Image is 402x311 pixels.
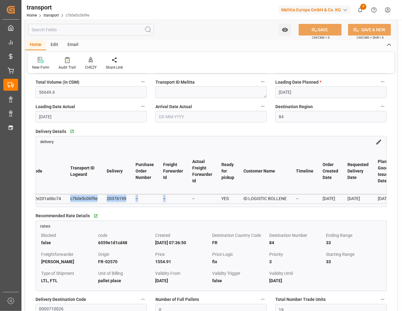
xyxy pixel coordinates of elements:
[32,195,61,202] div: 62e201a6bc74
[275,296,326,303] span: Total Number Trade Units
[107,195,126,202] div: 20376199
[44,13,59,17] a: transport
[347,195,369,202] div: [DATE]
[217,148,239,194] th: Ready for pickup
[367,3,381,17] button: Help Center
[139,295,147,303] button: Delivery Destination Code
[323,195,338,202] div: [DATE]
[36,296,86,303] span: Delivery Destination Code
[32,65,49,70] div: New Form
[279,4,353,16] button: Melitta Europa GmbH & Co. KG
[343,148,373,194] th: Requested Delivery Date
[155,104,192,110] span: Arrival Date Actual
[269,239,324,246] div: 84
[36,79,79,85] span: Total Volume (in CDM)
[106,65,123,70] div: Share Link
[139,78,147,86] button: Total Volume (in CDM)
[155,258,210,265] div: 1554.91
[98,251,153,258] div: Origin
[326,251,381,258] div: Starting Range
[41,239,96,246] div: false
[131,148,159,194] th: Purchase Order Number
[299,24,342,36] button: SAVE
[318,148,343,194] th: Order Created Date
[212,270,267,277] div: Validity Trigger
[243,195,287,202] div: ID LOGISTIC BOLLENE
[155,239,210,246] div: [DATE] 07:36:50
[40,139,54,144] a: delivery
[357,35,384,40] span: Ctrl/CMD + Shift + S
[353,3,367,17] button: show 9 new notifications
[28,148,66,194] th: Code
[98,232,153,239] div: code
[326,258,381,265] div: 33
[159,148,188,194] th: Freight Forwarder Id
[212,258,267,265] div: fix
[36,128,66,135] span: Delivery Details
[25,40,46,50] div: Home
[46,40,63,50] div: Edit
[212,277,267,284] div: false
[279,6,351,14] div: Melitta Europa GmbH & Co. KG
[41,270,96,277] div: Type of Shipment
[63,40,83,50] div: Email
[163,195,183,202] div: --
[98,258,153,265] div: FR-02570
[98,239,153,246] div: 6559e1d1cd48
[66,148,102,194] th: Transport ID Logward
[136,195,154,202] div: --
[27,13,37,17] a: Home
[155,296,199,303] span: Number of Full Pallets
[155,277,210,284] div: [DATE]
[212,251,267,258] div: Price Logic
[378,195,394,202] div: [DATE]
[155,270,210,277] div: Validity From
[269,277,324,284] div: [DATE]
[98,277,153,284] div: pallet place
[239,148,291,194] th: Customer Name
[102,148,131,194] th: Delivery
[275,104,313,110] span: Destination Region
[373,148,399,194] th: Planned Goods Issue Date
[348,24,391,36] button: SAVE & NEW
[279,24,291,36] button: open menu
[312,35,330,40] span: Ctrl/CMD + S
[70,195,98,202] div: c7b0e5c06f9e
[212,239,267,246] div: FR
[41,251,96,258] div: Freightforwarder
[155,251,210,258] div: Price
[259,295,267,303] button: Number of Full Pallets
[155,111,267,123] input: DD-MM-YYYY
[188,148,217,194] th: Actual Freight Forwarder Id
[326,239,381,246] div: 33
[36,111,147,123] input: DD-MM-YYYY
[269,270,324,277] div: Validity Until
[269,258,324,265] div: 3
[379,102,387,110] button: Destination Region
[28,24,154,36] input: Search Fields
[269,232,324,239] div: Destination Number
[379,295,387,303] button: Total Number Trade Units
[98,270,153,277] div: Unit of Billing
[36,221,386,229] a: rates
[36,213,90,219] span: Recommended Rate Details
[155,79,195,85] span: Transport ID Melitta
[85,65,97,70] div: CHEZY
[40,140,54,144] span: delivery
[40,224,50,229] span: rates
[259,78,267,86] button: Transport ID Melitta
[155,232,210,239] div: Created
[360,4,366,10] span: 9
[139,102,147,110] button: Loading Date Actual
[59,65,76,70] div: Audit Trail
[326,232,381,239] div: Ending Range
[269,251,324,258] div: Priority
[379,78,387,86] button: Loading Date Planned *
[41,258,96,265] div: [PERSON_NAME]
[296,195,313,202] div: --
[291,148,318,194] th: Timeline
[212,232,267,239] div: Destination Country Code
[41,232,96,239] div: Blocked
[36,104,75,110] span: Loading Date Actual
[192,195,212,202] div: --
